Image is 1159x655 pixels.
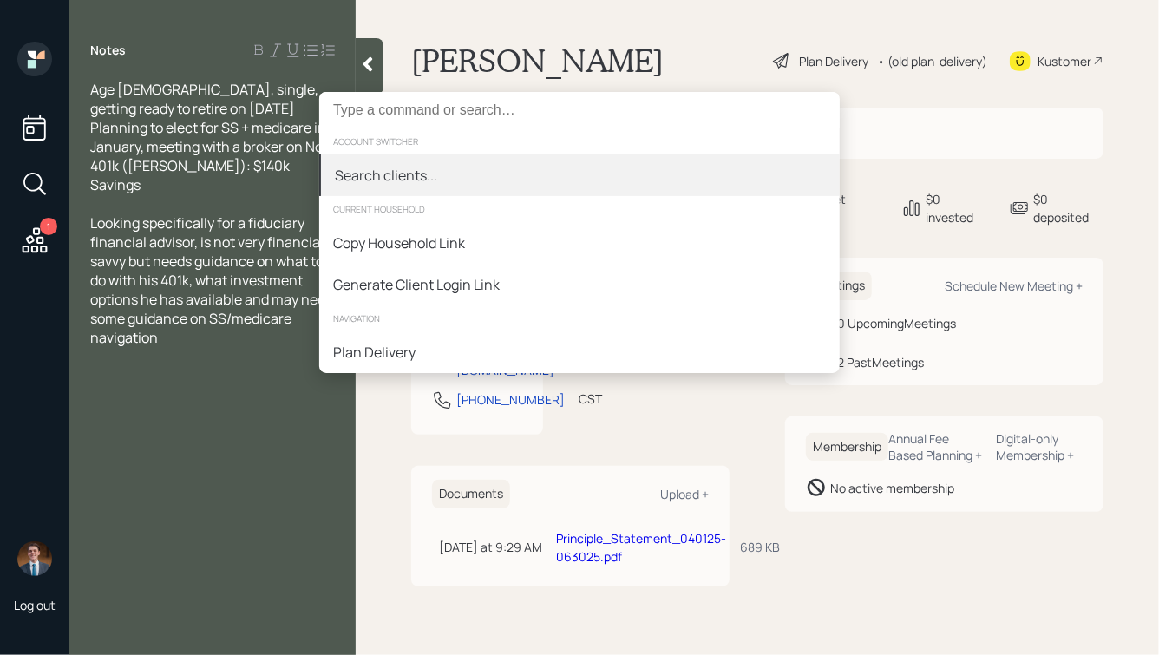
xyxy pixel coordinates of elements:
div: Copy Household Link [333,233,465,253]
input: Type a command or search… [319,92,840,128]
div: current household [319,196,840,222]
div: Generate Client Login Link [333,274,500,295]
div: Plan Delivery [333,342,416,363]
div: navigation [319,305,840,331]
div: account switcher [319,128,840,154]
div: Search clients... [335,165,437,186]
